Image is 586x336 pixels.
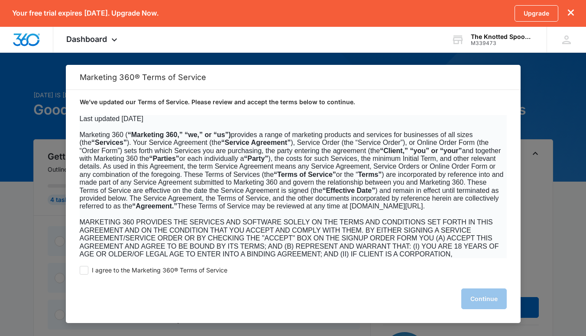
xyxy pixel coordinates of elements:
[80,73,507,82] h2: Marketing 360® Terms of Service
[221,139,291,146] b: “Service Agreement”
[274,171,336,178] b: “Terms of Service”
[471,40,534,46] div: account id
[128,131,231,138] b: “Marketing 360,” “we,” or “us”)
[80,98,507,106] p: We’ve updated our Terms of Service. Please review and accept the terms below to continue.
[568,9,574,17] button: dismiss this dialog
[515,5,558,22] a: Upgrade
[80,115,143,122] span: Last updated [DATE]
[471,33,534,40] div: account name
[66,35,107,44] span: Dashboard
[358,171,382,178] b: Terms”
[80,218,503,282] span: MARKETING 360 PROVIDES THE SERVICES AND SOFTWARE SOLELY ON THE TERMS AND CONDITIONS SET FORTH IN ...
[80,131,504,210] span: Marketing 360 ( provides a range of marketing products and services for businesses of all sizes (...
[244,155,268,162] b: “Party”
[132,202,177,210] b: “Agreement.”
[12,9,159,17] p: Your free trial expires [DATE]. Upgrade Now.
[149,155,179,162] b: “Parties”
[92,266,227,275] span: I agree to the Marketing 360® Terms of Service
[91,139,127,146] b: “Services”
[461,288,507,309] button: Continue
[322,187,375,194] b: “Effective Date”
[380,147,462,154] b: “Client,” “you” or “your”
[53,27,133,52] div: Dashboard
